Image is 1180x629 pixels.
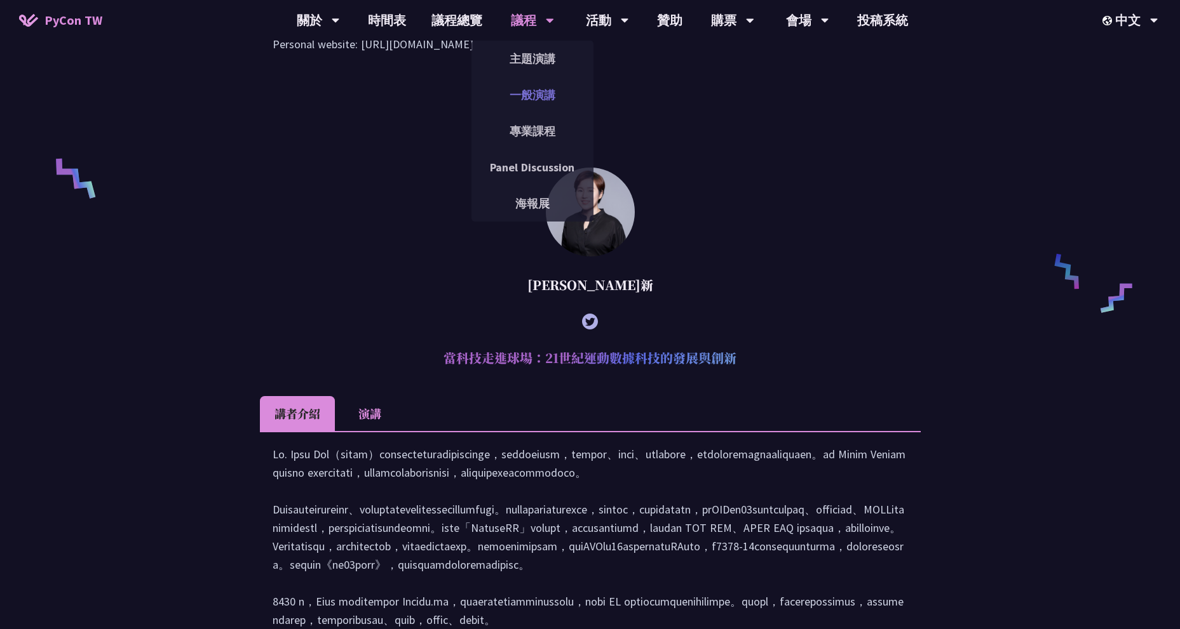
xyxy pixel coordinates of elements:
[1102,16,1115,25] img: Locale Icon
[19,14,38,27] img: Home icon of PyCon TW 2025
[471,189,593,218] a: 海報展
[471,116,593,146] a: 專業課程
[260,339,921,377] h2: 當科技走進球場：21世紀運動數據科技的發展與創新
[260,266,921,304] div: [PERSON_NAME]新
[471,152,593,182] a: Panel Discussion
[471,44,593,74] a: 主題演講
[260,396,335,431] li: 講者介紹
[44,11,102,30] span: PyCon TW
[6,4,115,36] a: PyCon TW
[471,80,593,110] a: 一般演講
[335,396,405,431] li: 演講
